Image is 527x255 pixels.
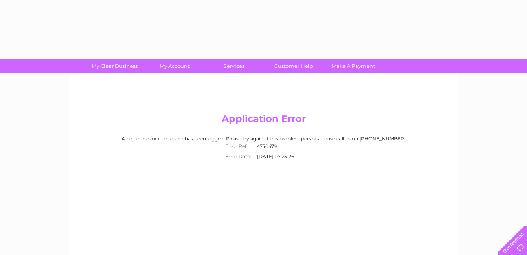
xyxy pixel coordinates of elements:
[77,113,450,128] h2: Application Error
[221,141,255,151] th: Error Ref:
[82,59,147,73] a: My Clear Business
[261,59,326,73] a: Customer Help
[202,59,266,73] a: Services
[255,141,306,151] td: 4750479
[221,151,255,162] th: Error Date:
[321,59,386,73] a: Make A Payment
[142,59,207,73] a: My Account
[255,151,306,162] td: [DATE] 07:25:26
[77,136,450,162] div: An error has occurred and has been logged. Please try again, if this problem persists please call...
